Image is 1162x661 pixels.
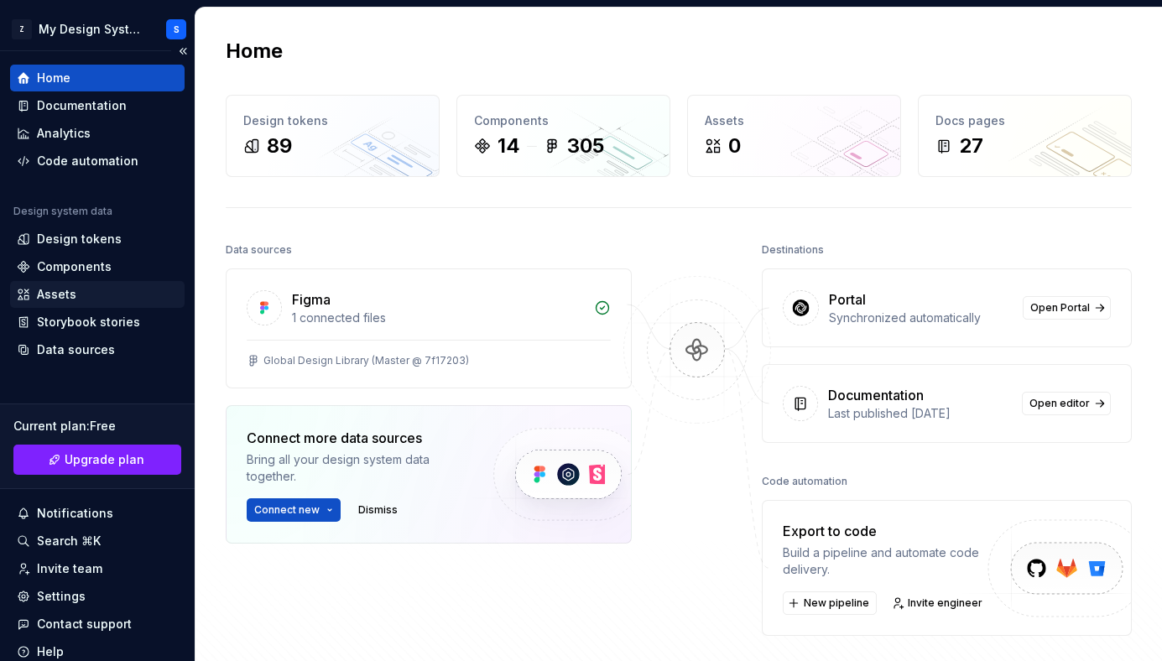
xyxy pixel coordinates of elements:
[10,281,185,308] a: Assets
[267,133,292,159] div: 89
[828,385,924,405] div: Documentation
[10,555,185,582] a: Invite team
[10,226,185,252] a: Design tokens
[1029,397,1090,410] span: Open editor
[10,120,185,147] a: Analytics
[959,133,983,159] div: 27
[10,583,185,610] a: Settings
[10,65,185,91] a: Home
[37,341,115,358] div: Data sources
[254,503,320,517] span: Connect new
[12,19,32,39] div: Z
[37,533,101,549] div: Search ⌘K
[39,21,146,38] div: My Design System
[10,611,185,638] button: Contact support
[10,309,185,336] a: Storybook stories
[687,95,901,177] a: Assets0
[762,238,824,262] div: Destinations
[226,238,292,262] div: Data sources
[226,268,632,388] a: Figma1 connected filesGlobal Design Library (Master @ 7f17203)
[174,23,180,36] div: S
[226,95,440,177] a: Design tokens89
[37,231,122,247] div: Design tokens
[292,289,331,310] div: Figma
[829,289,866,310] div: Portal
[804,596,869,610] span: New pipeline
[37,286,76,303] div: Assets
[908,596,982,610] span: Invite engineer
[13,445,181,475] a: Upgrade plan
[935,112,1114,129] div: Docs pages
[3,11,191,47] button: ZMy Design SystemS
[358,503,398,517] span: Dismiss
[13,205,112,218] div: Design system data
[783,591,877,615] button: New pipeline
[37,643,64,660] div: Help
[292,310,584,326] div: 1 connected files
[171,39,195,63] button: Collapse sidebar
[37,70,70,86] div: Home
[456,95,670,177] a: Components14305
[351,498,405,522] button: Dismiss
[10,500,185,527] button: Notifications
[783,521,990,541] div: Export to code
[474,112,653,129] div: Components
[243,112,422,129] div: Design tokens
[37,258,112,275] div: Components
[1030,301,1090,315] span: Open Portal
[37,616,132,632] div: Contact support
[37,125,91,142] div: Analytics
[1022,392,1111,415] a: Open editor
[10,336,185,363] a: Data sources
[37,588,86,605] div: Settings
[1023,296,1111,320] a: Open Portal
[37,560,102,577] div: Invite team
[247,428,465,448] div: Connect more data sources
[226,38,283,65] h2: Home
[263,354,469,367] div: Global Design Library (Master @ 7f17203)
[762,470,847,493] div: Code automation
[65,451,144,468] span: Upgrade plan
[728,133,741,159] div: 0
[10,528,185,554] button: Search ⌘K
[247,498,341,522] button: Connect new
[498,133,520,159] div: 14
[829,310,1013,326] div: Synchronized automatically
[10,148,185,174] a: Code automation
[10,253,185,280] a: Components
[705,112,883,129] div: Assets
[247,451,465,485] div: Bring all your design system data together.
[828,405,1012,422] div: Last published [DATE]
[37,505,113,522] div: Notifications
[10,92,185,119] a: Documentation
[918,95,1132,177] a: Docs pages27
[13,418,181,435] div: Current plan : Free
[783,544,990,578] div: Build a pipeline and automate code delivery.
[887,591,990,615] a: Invite engineer
[37,314,140,330] div: Storybook stories
[37,153,138,169] div: Code automation
[567,133,604,159] div: 305
[37,97,127,114] div: Documentation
